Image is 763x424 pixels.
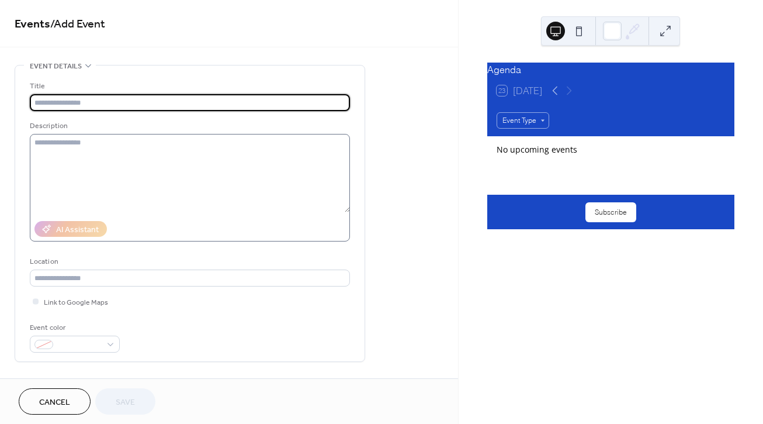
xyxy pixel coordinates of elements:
button: Subscribe [585,202,636,222]
div: Location [30,256,348,268]
a: Events [15,13,50,36]
span: / Add Event [50,13,105,36]
div: Title [30,80,348,92]
div: Description [30,120,348,132]
div: Event color [30,322,117,334]
div: Agenda [487,63,734,77]
div: No upcoming events [497,143,725,156]
span: Link to Google Maps [44,297,108,309]
span: Cancel [39,397,70,409]
span: Date and time [30,376,82,388]
button: Cancel [19,388,91,415]
span: Event details [30,60,82,73]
